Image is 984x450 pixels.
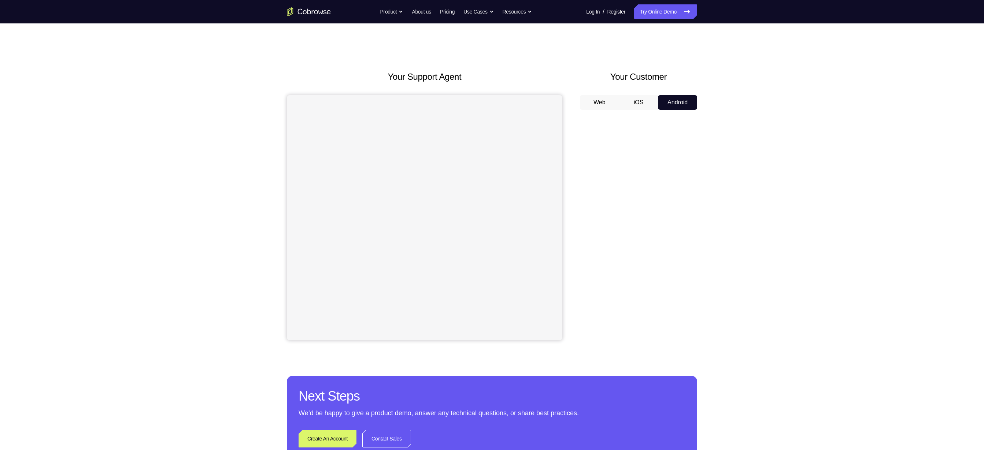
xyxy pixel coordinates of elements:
[412,4,431,19] a: About us
[463,4,493,19] button: Use Cases
[299,387,685,405] h2: Next Steps
[380,4,403,19] button: Product
[658,95,697,110] button: Android
[580,70,697,83] h2: Your Customer
[580,95,619,110] button: Web
[607,4,625,19] a: Register
[287,7,331,16] a: Go to the home page
[619,95,658,110] button: iOS
[299,430,356,447] a: Create An Account
[634,4,697,19] a: Try Online Demo
[503,4,532,19] button: Resources
[586,4,600,19] a: Log In
[299,408,685,418] p: We’d be happy to give a product demo, answer any technical questions, or share best practices.
[603,7,604,16] span: /
[362,430,411,447] a: Contact Sales
[440,4,455,19] a: Pricing
[287,70,562,83] h2: Your Support Agent
[287,95,562,340] iframe: Agent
